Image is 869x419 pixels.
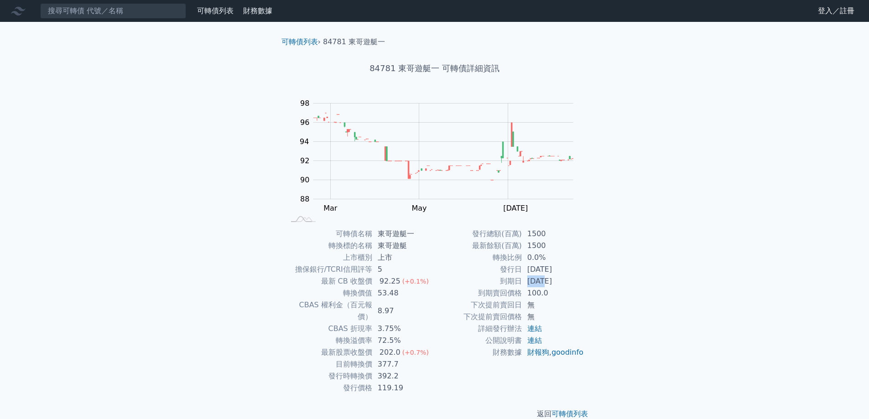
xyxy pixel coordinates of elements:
h1: 84781 東哥遊艇一 可轉債詳細資訊 [274,62,595,75]
td: 到期賣回價格 [435,287,522,299]
td: 可轉債名稱 [285,228,372,240]
td: 3.75% [372,323,435,335]
td: 轉換標的名稱 [285,240,372,252]
td: 上市 [372,252,435,264]
td: 東哥遊艇一 [372,228,435,240]
tspan: 88 [300,195,309,203]
td: 無 [522,299,584,311]
div: 92.25 [378,275,402,287]
a: 可轉債列表 [552,409,588,418]
input: 搜尋可轉債 代號／名稱 [40,3,186,19]
td: 財務數據 [435,347,522,358]
tspan: 90 [300,176,309,184]
td: , [522,347,584,358]
a: 連結 [527,324,542,333]
div: 202.0 [378,347,402,358]
td: 目前轉換價 [285,358,372,370]
iframe: Chat Widget [823,375,869,419]
td: 轉換溢價率 [285,335,372,347]
a: 財報狗 [527,348,549,357]
div: 聊天小工具 [823,375,869,419]
td: 最新餘額(百萬) [435,240,522,252]
td: [DATE] [522,264,584,275]
td: 最新股票收盤價 [285,347,372,358]
td: 詳細發行辦法 [435,323,522,335]
span: (+0.7%) [402,349,429,356]
tspan: May [411,204,427,212]
a: 可轉債列表 [281,37,318,46]
td: 5 [372,264,435,275]
td: 119.19 [372,382,435,394]
td: 發行日 [435,264,522,275]
td: 72.5% [372,335,435,347]
li: › [281,36,321,47]
a: goodinfo [552,348,583,357]
g: Chart [295,99,587,212]
td: 東哥遊艇 [372,240,435,252]
td: 發行價格 [285,382,372,394]
td: 392.2 [372,370,435,382]
td: 到期日 [435,275,522,287]
td: CBAS 折現率 [285,323,372,335]
a: 財務數據 [243,6,272,15]
span: (+0.1%) [402,278,429,285]
a: 連結 [527,336,542,345]
td: 下次提前賣回日 [435,299,522,311]
td: 1500 [522,228,584,240]
td: 無 [522,311,584,323]
td: 53.48 [372,287,435,299]
td: 發行時轉換價 [285,370,372,382]
td: 1500 [522,240,584,252]
td: [DATE] [522,275,584,287]
td: 轉換比例 [435,252,522,264]
tspan: Mar [323,204,338,212]
td: 0.0% [522,252,584,264]
td: CBAS 權利金（百元報價） [285,299,372,323]
tspan: 96 [300,118,309,127]
tspan: 98 [300,99,309,108]
td: 發行總額(百萬) [435,228,522,240]
td: 轉換價值 [285,287,372,299]
td: 公開說明書 [435,335,522,347]
a: 登入／註冊 [811,4,862,18]
tspan: 92 [300,156,309,165]
td: 下次提前賣回價格 [435,311,522,323]
tspan: [DATE] [503,204,528,212]
td: 377.7 [372,358,435,370]
li: 84781 東哥遊艇一 [323,36,385,47]
td: 擔保銀行/TCRI信用評等 [285,264,372,275]
td: 100.0 [522,287,584,299]
td: 8.97 [372,299,435,323]
td: 最新 CB 收盤價 [285,275,372,287]
a: 可轉債列表 [197,6,234,15]
tspan: 94 [300,137,309,146]
td: 上市櫃別 [285,252,372,264]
